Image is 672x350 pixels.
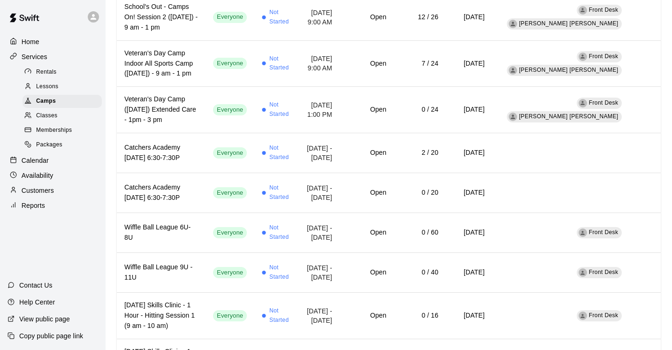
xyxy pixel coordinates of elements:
[124,300,198,331] h6: [DATE] Skills Clinic - 1 Hour - Hitting Session 1 (9 am - 10 am)
[401,311,438,321] h6: 0 / 16
[23,79,106,94] a: Lessons
[579,6,587,15] div: Front Desk
[213,104,247,115] div: This service is visible to all of your customers
[401,228,438,238] h6: 0 / 60
[269,8,292,27] span: Not Started
[8,35,98,49] a: Home
[23,138,106,152] a: Packages
[23,124,102,137] div: Memberships
[269,183,292,202] span: Not Started
[213,149,247,158] span: Everyone
[299,40,340,87] td: [DATE] 9:00 AM
[269,100,292,119] span: Not Started
[299,253,340,293] td: [DATE] - [DATE]
[23,80,102,93] div: Lessons
[401,105,438,115] h6: 0 / 24
[299,293,340,339] td: [DATE] - [DATE]
[23,109,102,122] div: Classes
[509,66,517,75] div: Billy Jack Ryan
[213,12,247,23] div: This service is visible to all of your customers
[213,187,247,198] div: This service is visible to all of your customers
[36,111,57,121] span: Classes
[8,168,98,183] div: Availability
[299,173,340,213] td: [DATE] - [DATE]
[8,50,98,64] a: Services
[453,12,485,23] h6: [DATE]
[23,66,102,79] div: Rentals
[401,59,438,69] h6: 7 / 24
[347,59,386,69] h6: Open
[269,263,292,282] span: Not Started
[579,99,587,107] div: Front Desk
[23,123,106,138] a: Memberships
[8,183,98,198] a: Customers
[36,82,59,91] span: Lessons
[23,94,106,109] a: Camps
[19,297,55,307] p: Help Center
[269,54,292,73] span: Not Started
[124,48,198,79] h6: Veteran's Day Camp Indoor All Sports Camp ([DATE]) - 9 am - 1 pm
[453,59,485,69] h6: [DATE]
[299,213,340,253] td: [DATE] - [DATE]
[23,95,102,108] div: Camps
[401,267,438,278] h6: 0 / 40
[269,144,292,162] span: Not Started
[589,269,619,275] span: Front Desk
[509,20,517,28] div: Billy Jack Ryan
[299,87,340,133] td: [DATE] 1:00 PM
[124,94,198,125] h6: Veteran's Day Camp ([DATE]) Extended Care - 1pm - 3 pm
[213,227,247,238] div: This service is visible to all of your customers
[23,138,102,152] div: Packages
[269,306,292,325] span: Not Started
[509,113,517,121] div: Billy Jack Ryan
[19,314,70,324] p: View public page
[347,12,386,23] h6: Open
[213,312,247,320] span: Everyone
[213,58,247,69] div: This service is visible to all of your customers
[22,37,39,46] p: Home
[124,143,198,163] h6: Catchers Academy [DATE] 6:30-7:30P
[579,312,587,320] div: Front Desk
[8,198,98,213] div: Reports
[36,97,56,106] span: Camps
[213,189,247,198] span: Everyone
[589,312,619,319] span: Front Desk
[213,13,247,22] span: Everyone
[401,188,438,198] h6: 0 / 20
[213,310,247,321] div: This service is visible to all of your customers
[213,106,247,114] span: Everyone
[589,7,619,13] span: Front Desk
[124,222,198,243] h6: Wiffle Ball League 6U-8U
[36,68,57,77] span: Rentals
[23,109,106,123] a: Classes
[36,140,62,150] span: Packages
[22,156,49,165] p: Calendar
[19,281,53,290] p: Contact Us
[22,52,47,61] p: Services
[519,20,619,27] span: [PERSON_NAME] [PERSON_NAME]
[401,12,438,23] h6: 12 / 26
[453,228,485,238] h6: [DATE]
[579,268,587,277] div: Front Desk
[124,183,198,203] h6: Catchers Academy [DATE] 6:30-7:30P
[124,262,198,283] h6: Wiffle Ball League 9U - 11U
[347,267,386,278] h6: Open
[213,267,247,278] div: This service is visible to all of your customers
[347,148,386,158] h6: Open
[453,311,485,321] h6: [DATE]
[453,105,485,115] h6: [DATE]
[23,65,106,79] a: Rentals
[8,153,98,167] a: Calendar
[213,147,247,159] div: This service is visible to all of your customers
[589,53,619,60] span: Front Desk
[36,126,72,135] span: Memberships
[519,113,619,120] span: [PERSON_NAME] [PERSON_NAME]
[519,67,619,73] span: [PERSON_NAME] [PERSON_NAME]
[589,99,619,106] span: Front Desk
[22,186,54,195] p: Customers
[401,148,438,158] h6: 2 / 20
